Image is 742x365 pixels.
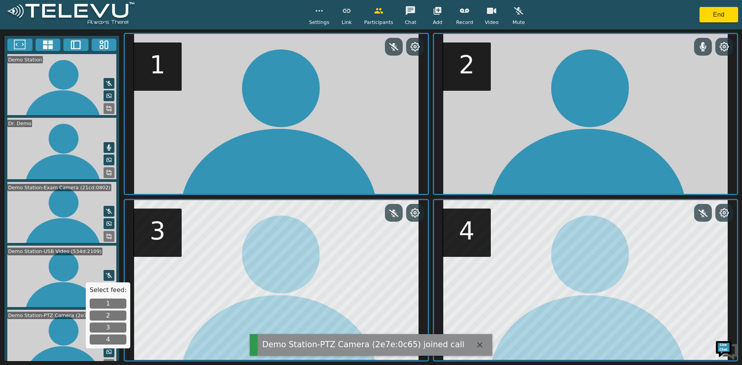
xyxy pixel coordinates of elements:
[485,19,499,26] span: Video
[715,338,738,361] img: Chat Widget
[90,334,126,345] button: 4
[36,39,61,51] button: 4x4
[63,39,88,51] button: Two Window Medium
[104,103,114,114] button: Replace Feed
[456,19,473,26] span: Record
[699,7,738,22] button: End
[512,19,525,26] span: Mute
[90,323,126,333] button: 3
[7,56,43,63] div: Demo Station
[459,50,475,80] h5: 2
[90,311,126,321] button: 2
[405,19,416,26] span: Chat
[459,216,475,246] h5: 4
[104,270,114,281] button: Mute
[104,154,114,165] button: Picture in Picture
[7,39,32,51] button: Fullscreen
[309,19,330,26] span: Settings
[104,206,114,217] button: Mute
[13,36,32,55] img: d_736959983_company_1615157101543_736959983
[7,120,32,127] div: Dr. Demo
[45,97,107,175] span: We're online!
[150,216,165,246] h5: 3
[262,339,465,351] div: Demo Station-PTZ Camera (2e7e:0c65) joined call
[104,78,114,89] button: Mute
[342,19,352,26] span: Link
[104,231,114,242] button: Replace Feed
[150,50,165,80] h5: 1
[364,19,393,26] span: Participants
[104,90,114,101] button: Picture in Picture
[104,218,114,229] button: Picture in Picture
[127,4,145,22] div: Minimize live chat window
[104,167,114,178] button: Replace Feed
[90,286,126,294] h5: Select feed:
[7,248,102,255] div: Demo Station-USB Video (534d:2109)
[7,184,111,191] div: Demo Station-Exam Camera (21cd:0802)
[40,41,130,51] div: Chat with us now
[92,39,117,51] button: Three Window Medium
[433,19,442,26] span: Add
[7,312,107,319] div: Demo Station-PTZ Camera (2e7e:0c65)
[104,142,114,153] button: Mute
[4,211,147,238] textarea: Type your message and hit 'Enter'
[104,346,114,357] button: Picture in Picture
[90,299,126,309] button: 1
